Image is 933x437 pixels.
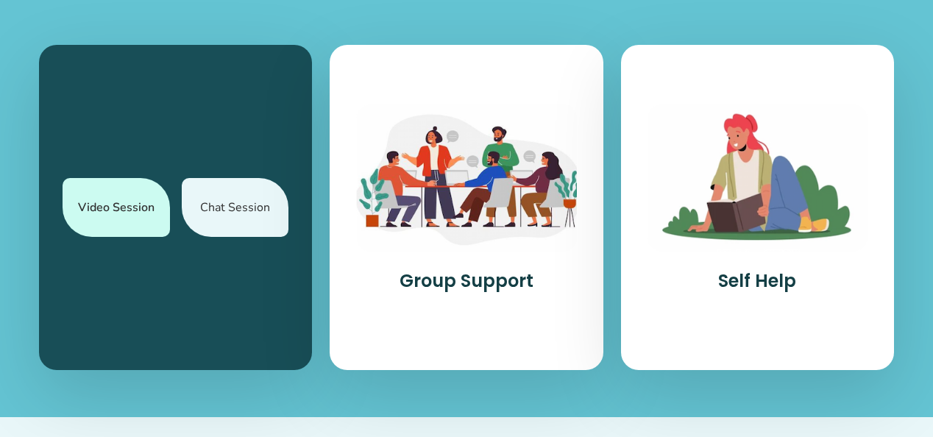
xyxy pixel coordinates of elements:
div: Video Session [63,178,170,237]
div: Chat Session [182,178,289,237]
img: Group Support [356,104,577,252]
h4: Group Support [400,269,533,293]
h4: Self Help [718,269,796,293]
img: Self Help [647,104,868,252]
